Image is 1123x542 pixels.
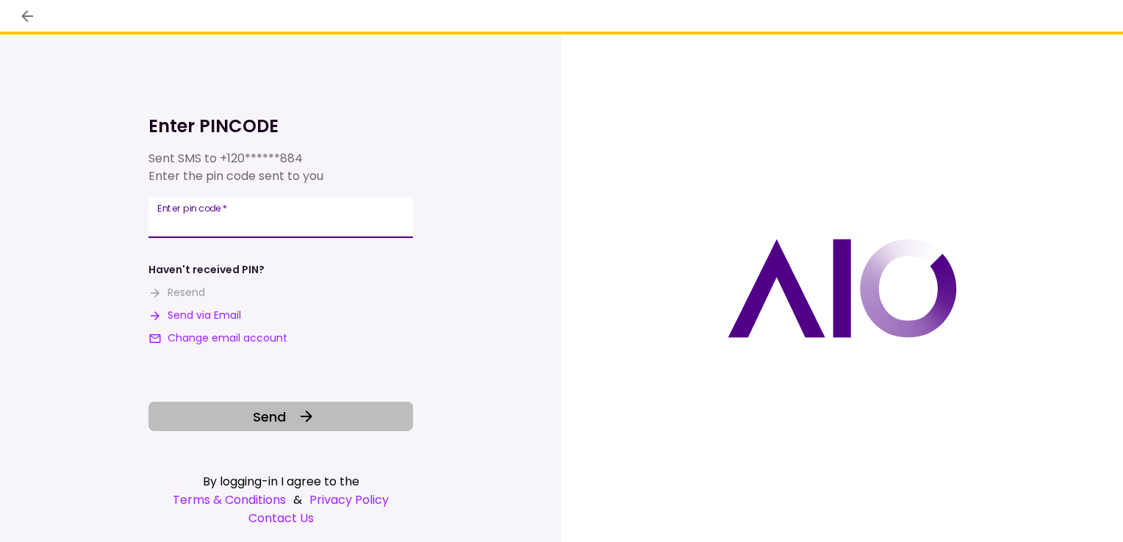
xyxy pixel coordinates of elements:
[148,285,205,300] button: Resend
[148,509,413,527] a: Contact Us
[148,402,413,431] button: Send
[148,491,413,509] div: &
[148,150,413,185] div: Sent SMS to Enter the pin code sent to you
[309,491,389,509] a: Privacy Policy
[148,115,413,138] h1: Enter PINCODE
[148,308,241,323] button: Send via Email
[173,491,286,509] a: Terms & Conditions
[157,202,227,214] label: Enter pin code
[148,472,413,491] div: By logging-in I agree to the
[148,262,265,278] div: Haven't received PIN?
[148,330,287,346] button: Change email account
[15,4,40,29] button: back
[728,239,957,338] img: AIO logo
[253,407,286,427] span: Send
